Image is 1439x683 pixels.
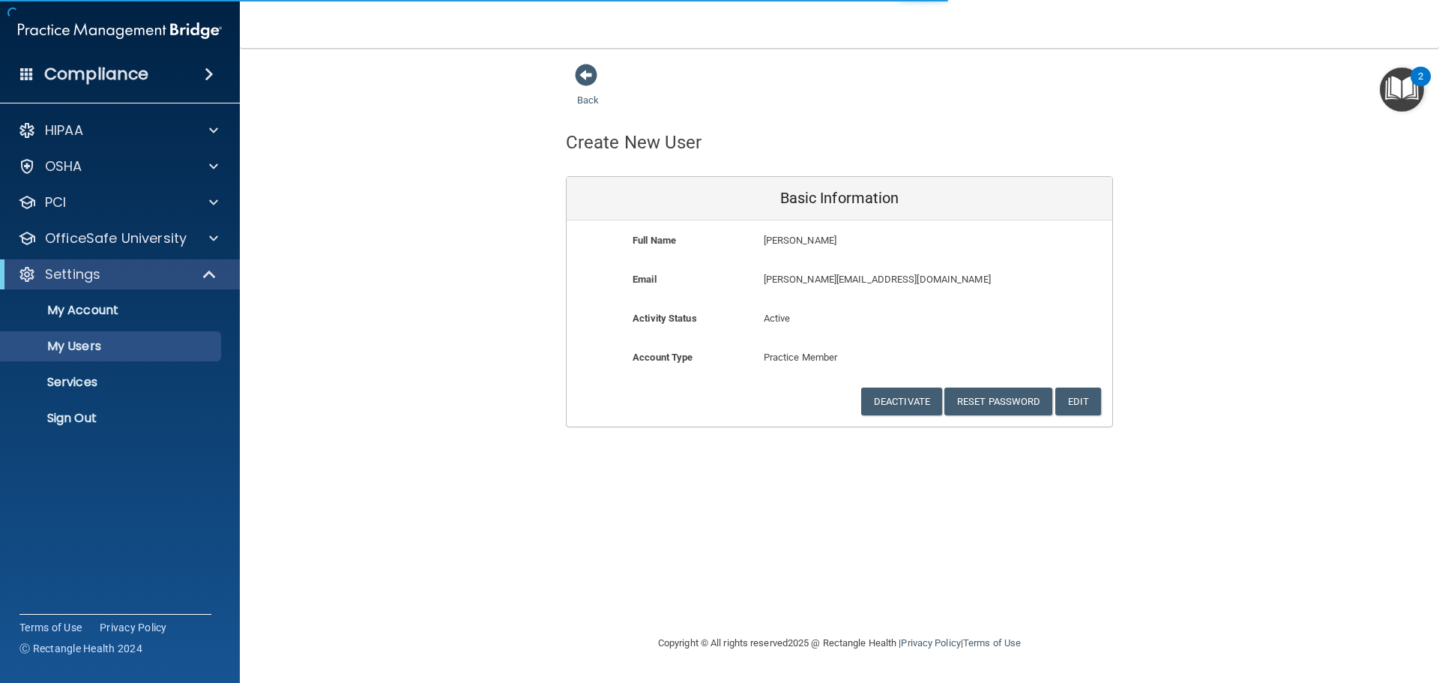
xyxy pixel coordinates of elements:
[633,274,657,285] b: Email
[633,352,693,363] b: Account Type
[10,375,214,390] p: Services
[1380,67,1424,112] button: Open Resource Center, 2 new notifications
[18,16,222,46] img: PMB logo
[764,349,916,367] p: Practice Member
[566,619,1113,667] div: Copyright © All rights reserved 2025 @ Rectangle Health | |
[100,620,167,635] a: Privacy Policy
[764,271,1003,289] p: [PERSON_NAME][EMAIL_ADDRESS][DOMAIN_NAME]
[1055,388,1101,415] button: Edit
[45,265,100,283] p: Settings
[1418,76,1423,96] div: 2
[10,339,214,354] p: My Users
[901,637,960,649] a: Privacy Policy
[633,313,697,324] b: Activity Status
[764,232,1003,250] p: [PERSON_NAME]
[19,641,142,656] span: Ⓒ Rectangle Health 2024
[18,265,217,283] a: Settings
[944,388,1052,415] button: Reset Password
[577,76,599,106] a: Back
[633,235,676,246] b: Full Name
[10,303,214,318] p: My Account
[566,133,702,152] h4: Create New User
[10,411,214,426] p: Sign Out
[963,637,1021,649] a: Terms of Use
[44,64,148,85] h4: Compliance
[45,157,82,175] p: OSHA
[18,157,218,175] a: OSHA
[567,177,1112,220] div: Basic Information
[764,310,916,328] p: Active
[861,388,942,415] button: Deactivate
[19,620,82,635] a: Terms of Use
[45,121,83,139] p: HIPAA
[18,229,218,247] a: OfficeSafe University
[18,121,218,139] a: HIPAA
[45,193,66,211] p: PCI
[45,229,187,247] p: OfficeSafe University
[18,193,218,211] a: PCI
